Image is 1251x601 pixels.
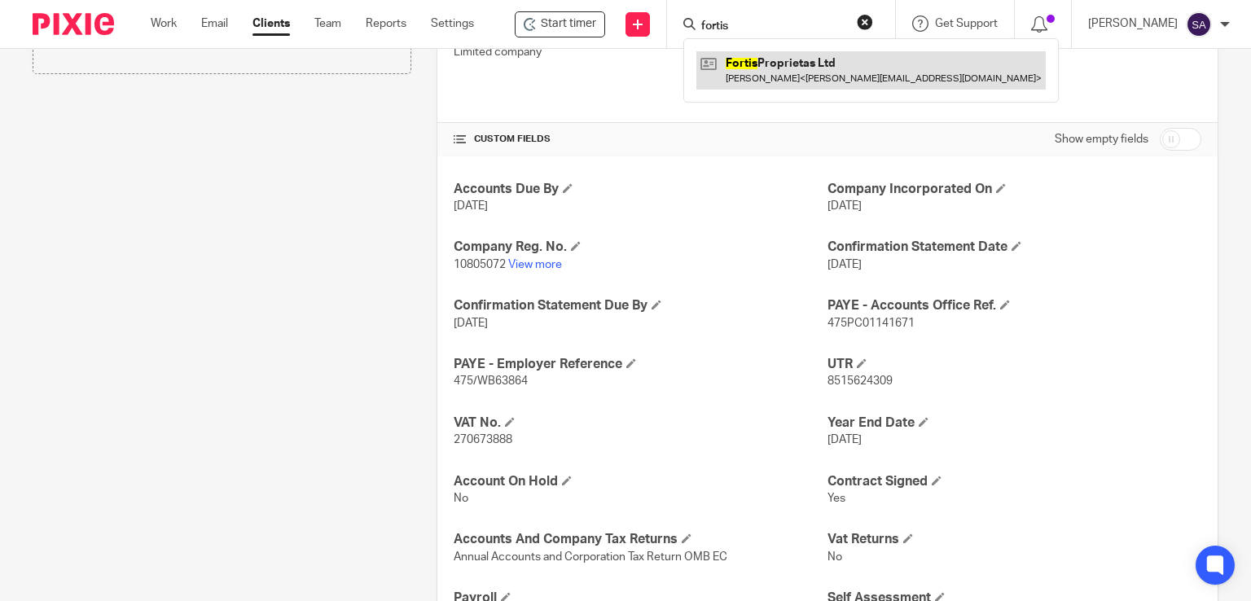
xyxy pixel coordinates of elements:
div: Atuupa Ltd [515,11,605,37]
h4: Accounts And Company Tax Returns [454,531,827,548]
h4: Company Reg. No. [454,239,827,256]
span: [DATE] [454,318,488,329]
span: 8515624309 [827,375,893,387]
span: [DATE] [827,434,862,445]
span: Annual Accounts and Corporation Tax Return OMB EC [454,551,727,563]
h4: Year End Date [827,415,1201,432]
p: [PERSON_NAME] [1088,15,1178,32]
span: [DATE] [454,200,488,212]
a: Work [151,15,177,32]
a: View more [508,259,562,270]
h4: Vat Returns [827,531,1201,548]
h4: Account On Hold [454,473,827,490]
span: [DATE] [827,259,862,270]
img: Pixie [33,13,114,35]
button: Clear [857,14,873,30]
h4: Contract Signed [827,473,1201,490]
h4: Confirmation Statement Date [827,239,1201,256]
span: Start timer [541,15,596,33]
h4: Confirmation Statement Due By [454,297,827,314]
label: Show empty fields [1055,131,1148,147]
input: Search [700,20,846,34]
h4: PAYE - Accounts Office Ref. [827,297,1201,314]
h4: Accounts Due By [454,181,827,198]
a: Reports [366,15,406,32]
h4: PAYE - Employer Reference [454,356,827,373]
span: 475/WB63864 [454,375,528,387]
p: Limited company [454,44,827,60]
span: No [454,493,468,504]
span: Get Support [935,18,998,29]
span: 475PC01141671 [827,318,915,329]
a: Settings [431,15,474,32]
img: svg%3E [1186,11,1212,37]
span: [DATE] [827,200,862,212]
a: Team [314,15,341,32]
span: Yes [827,493,845,504]
h4: VAT No. [454,415,827,432]
h4: CUSTOM FIELDS [454,133,827,146]
span: No [827,551,842,563]
h4: UTR [827,356,1201,373]
span: 270673888 [454,434,512,445]
a: Email [201,15,228,32]
span: 10805072 [454,259,506,270]
h4: Company Incorporated On [827,181,1201,198]
a: Clients [252,15,290,32]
